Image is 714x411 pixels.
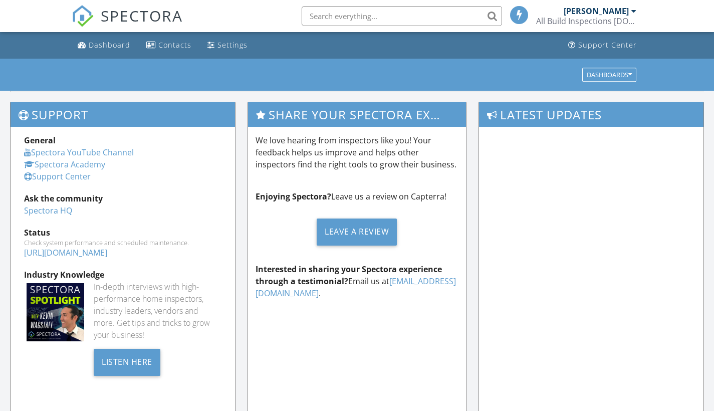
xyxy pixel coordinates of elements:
[24,135,56,146] strong: General
[24,269,221,281] div: Industry Knowledge
[24,192,221,204] div: Ask the community
[24,247,107,258] a: [URL][DOMAIN_NAME]
[101,5,183,26] span: SPECTORA
[582,68,636,82] button: Dashboards
[89,40,130,50] div: Dashboard
[72,5,94,27] img: The Best Home Inspection Software - Spectora
[24,227,221,239] div: Status
[72,14,183,35] a: SPECTORA
[256,190,459,202] p: Leave us a review on Capterra!
[248,102,466,127] h3: Share Your Spectora Experience
[11,102,235,127] h3: Support
[94,349,160,376] div: Listen Here
[74,36,134,55] a: Dashboard
[564,6,629,16] div: [PERSON_NAME]
[256,276,456,299] a: [EMAIL_ADDRESS][DOMAIN_NAME]
[479,102,703,127] h3: Latest Updates
[24,147,134,158] a: Spectora YouTube Channel
[317,219,397,246] div: Leave a Review
[256,211,459,253] a: Leave a Review
[256,263,459,299] p: Email us at .
[24,239,221,247] div: Check system performance and scheduled maintenance.
[578,40,637,50] div: Support Center
[256,191,331,202] strong: Enjoying Spectora?
[94,281,221,341] div: In-depth interviews with high-performance home inspectors, industry leaders, vendors and more. Ge...
[24,205,72,216] a: Spectora HQ
[217,40,248,50] div: Settings
[142,36,195,55] a: Contacts
[24,159,105,170] a: Spectora Academy
[587,71,632,78] div: Dashboards
[203,36,252,55] a: Settings
[302,6,502,26] input: Search everything...
[256,264,442,287] strong: Interested in sharing your Spectora experience through a testimonial?
[158,40,191,50] div: Contacts
[564,36,641,55] a: Support Center
[94,356,160,367] a: Listen Here
[24,171,91,182] a: Support Center
[536,16,636,26] div: All Build Inspections Pty.Ltd
[27,283,84,341] img: Spectoraspolightmain
[256,134,459,170] p: We love hearing from inspectors like you! Your feedback helps us improve and helps other inspecto...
